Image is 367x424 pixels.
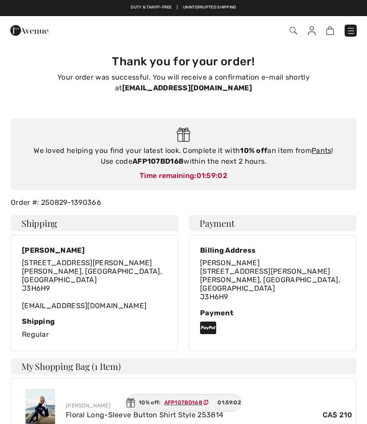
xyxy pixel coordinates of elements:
span: [PERSON_NAME] [200,259,260,267]
img: Search [290,27,297,34]
h3: Thank you for your order! [16,55,351,68]
div: [PERSON_NAME] [66,402,352,410]
ins: AFP107BD168 [164,399,202,406]
div: Order #: 250829-1390366 [5,197,362,208]
strong: AFP107BD168 [132,157,183,165]
h4: Payment [189,215,356,231]
img: 1ère Avenue [10,21,48,39]
div: [EMAIL_ADDRESS][DOMAIN_NAME] [22,259,167,310]
strong: [EMAIL_ADDRESS][DOMAIN_NAME] [122,84,252,92]
div: Payment [200,309,345,317]
div: Regular [22,317,167,340]
strong: 10% off [240,146,267,155]
div: Time remaining: [20,170,347,181]
img: My Info [308,26,316,35]
span: CA$ 210 [323,410,352,420]
div: We loved helping you find your latest look. Complete it with an item from ! Use code within the n... [20,145,347,167]
img: Shopping Bag [326,26,334,35]
span: [STREET_ADDRESS][PERSON_NAME] [PERSON_NAME], [GEOGRAPHIC_DATA], [GEOGRAPHIC_DATA] J3H6H9 [22,259,162,293]
img: Menu [346,26,355,35]
span: [STREET_ADDRESS][PERSON_NAME] [PERSON_NAME], [GEOGRAPHIC_DATA], [GEOGRAPHIC_DATA] J3H6H9 [200,267,340,301]
img: Gift.svg [126,398,135,407]
div: Billing Address [200,246,345,254]
h4: My Shopping Bag (1 Item) [11,358,356,374]
a: 1ère Avenue [10,25,48,34]
a: Pants [312,146,332,155]
div: Shipping [22,317,167,326]
p: Your order was successful. You will receive a confirmation e-mail shortly at [16,72,351,93]
span: 01:59:02 [218,399,240,407]
span: 01:59:02 [196,171,227,180]
a: Floral Long-Sleeve Button Shirt Style 253814 [66,411,223,419]
div: [PERSON_NAME] [22,246,167,254]
div: 10% off: [126,394,241,411]
h4: Shipping [11,215,178,231]
img: Gift.svg [177,127,191,142]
